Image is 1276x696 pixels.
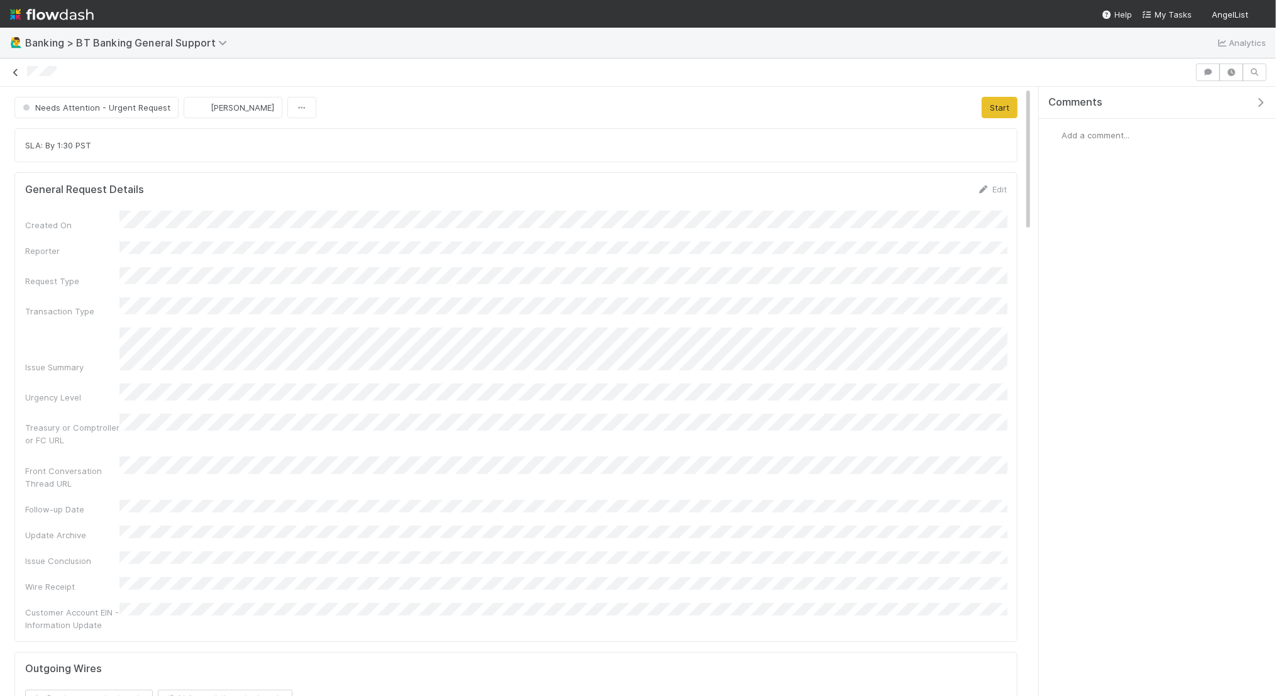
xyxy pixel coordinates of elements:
span: SLA: By 1:30 PST [25,140,91,150]
span: AngelList [1212,9,1248,19]
a: Edit [977,184,1007,194]
div: Front Conversation Thread URL [25,465,119,490]
div: Help [1102,8,1132,21]
img: avatar_c6c9a18c-a1dc-4048-8eac-219674057138.png [194,101,207,114]
div: Treasury or Comptroller or FC URL [25,421,119,446]
img: logo-inverted-e16ddd16eac7371096b0.svg [10,4,94,25]
a: My Tasks [1142,8,1192,21]
span: Banking > BT Banking General Support [25,36,233,49]
button: Start [982,97,1018,118]
button: Needs Attention - Urgent Request [14,97,179,118]
div: Issue Summary [25,361,119,373]
span: Comments [1048,96,1102,109]
div: Reporter [25,245,119,257]
div: Transaction Type [25,305,119,318]
div: Wire Receipt [25,580,119,593]
div: Update Archive [25,529,119,541]
img: avatar_f32b584b-9fa7-42e4-bca2-ac5b6bf32423.png [1049,129,1062,141]
span: [PERSON_NAME] [211,102,274,113]
a: Analytics [1216,35,1266,50]
span: Add a comment... [1062,130,1129,140]
span: My Tasks [1142,9,1192,19]
div: Issue Conclusion [25,555,119,567]
div: Request Type [25,275,119,287]
button: [PERSON_NAME] [184,97,282,118]
div: Created On [25,219,119,231]
img: avatar_f32b584b-9fa7-42e4-bca2-ac5b6bf32423.png [1253,9,1266,21]
div: Follow-up Date [25,503,119,516]
span: 🙋‍♂️ [10,37,23,48]
span: Needs Attention - Urgent Request [20,102,170,113]
div: Urgency Level [25,391,119,404]
h5: General Request Details [25,184,144,196]
h5: Outgoing Wires [25,663,102,675]
div: Customer Account EIN - Information Update [25,606,119,631]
